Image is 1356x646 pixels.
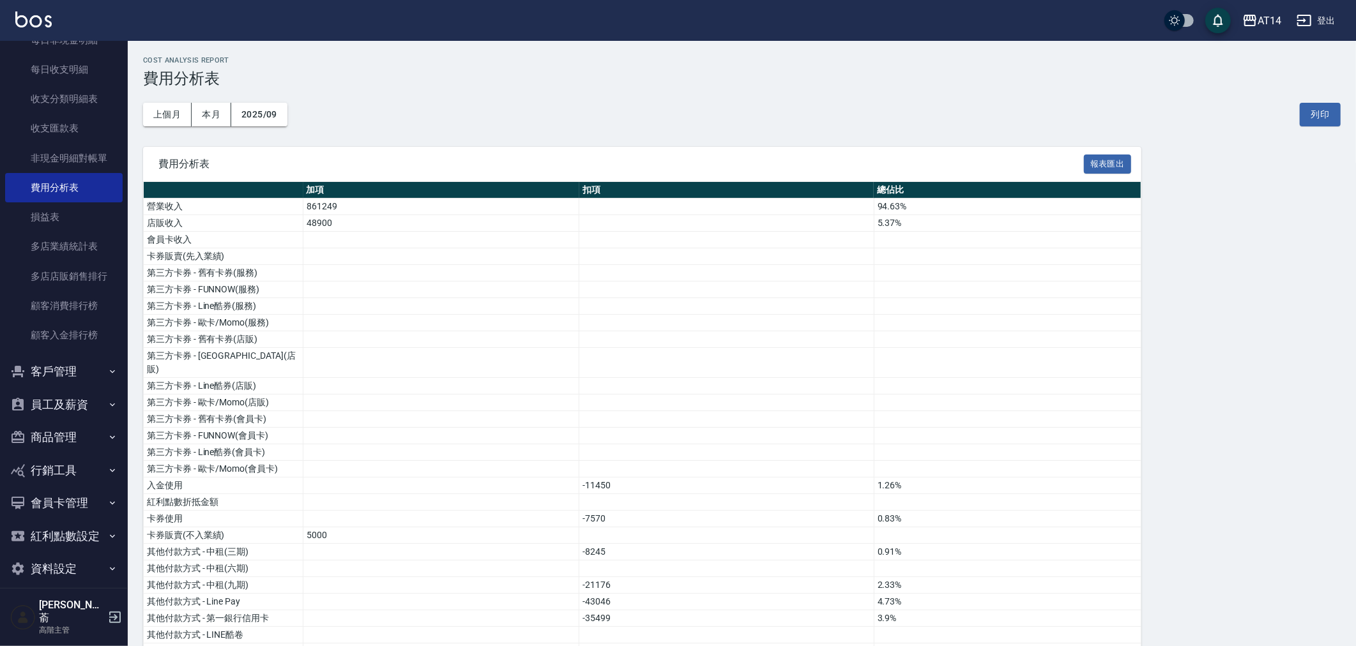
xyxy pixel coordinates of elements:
[1237,8,1286,34] button: AT14
[579,182,874,199] th: 扣項
[5,486,123,520] button: 會員卡管理
[144,477,303,494] td: 入金使用
[303,199,579,215] td: 861249
[874,544,1141,560] td: 0.91%
[303,215,579,232] td: 48900
[144,444,303,461] td: 第三方卡券 - Line酷券(會員卡)
[5,114,123,143] a: 收支匯款表
[874,577,1141,594] td: 2.33%
[1258,13,1281,29] div: AT14
[144,215,303,232] td: 店販收入
[874,199,1141,215] td: 94.63%
[579,544,874,560] td: -8245
[874,594,1141,610] td: 4.73%
[144,331,303,348] td: 第三方卡券 - 舊有卡券(店販)
[144,544,303,560] td: 其他付款方式 - 中租(三期)
[144,594,303,610] td: 其他付款方式 - Line Pay
[144,511,303,527] td: 卡券使用
[144,627,303,643] td: 其他付款方式 - LINE酷卷
[144,560,303,577] td: 其他付款方式 - 中租(六期)
[144,428,303,444] td: 第三方卡券 - FUNNOW(會員卡)
[144,378,303,394] td: 第三方卡券 - Line酷券(店販)
[39,624,104,636] p: 高階主管
[1291,9,1341,33] button: 登出
[5,55,123,84] a: 每日收支明細
[579,577,874,594] td: -21176
[144,494,303,511] td: 紅利點數折抵金額
[874,511,1141,527] td: 0.83%
[144,394,303,411] td: 第三方卡券 - 歐卡/Momo(店販)
[5,84,123,114] a: 收支分類明細表
[5,454,123,487] button: 行銷工具
[143,103,192,126] button: 上個月
[579,610,874,627] td: -35499
[5,291,123,320] a: 顧客消費排行榜
[5,552,123,585] button: 資料設定
[10,605,36,630] img: Person
[5,520,123,553] button: 紅利點數設定
[579,477,874,494] td: -11450
[158,158,1084,170] span: 費用分析表
[1300,103,1341,126] button: 列印
[144,348,303,378] td: 第三方卡券 - [GEOGRAPHIC_DATA](店販)
[5,262,123,291] a: 多店店販銷售排行
[5,144,123,173] a: 非現金明細對帳單
[15,11,52,27] img: Logo
[579,594,874,610] td: -43046
[144,298,303,315] td: 第三方卡券 - Line酷券(服務)
[874,182,1141,199] th: 總佔比
[874,610,1141,627] td: 3.9%
[5,232,123,261] a: 多店業績統計表
[143,70,1341,87] h3: 費用分析表
[5,355,123,388] button: 客戶管理
[874,215,1141,232] td: 5.37%
[144,411,303,428] td: 第三方卡券 - 舊有卡券(會員卡)
[5,320,123,350] a: 顧客入金排行榜
[5,388,123,421] button: 員工及薪資
[579,511,874,527] td: -7570
[5,202,123,232] a: 損益表
[1205,8,1231,33] button: save
[144,315,303,331] td: 第三方卡券 - 歐卡/Momo(服務)
[5,421,123,454] button: 商品管理
[5,173,123,202] a: 費用分析表
[874,477,1141,494] td: 1.26%
[231,103,287,126] button: 2025/09
[1084,154,1131,174] button: 報表匯出
[144,461,303,477] td: 第三方卡券 - 歐卡/Momo(會員卡)
[303,527,579,544] td: 5000
[144,610,303,627] td: 其他付款方式 - 第一銀行信用卡
[144,232,303,248] td: 會員卡收入
[303,182,579,199] th: 加項
[144,577,303,594] td: 其他付款方式 - 中租(九期)
[144,265,303,282] td: 第三方卡券 - 舊有卡券(服務)
[144,248,303,265] td: 卡券販賣(先入業績)
[144,282,303,298] td: 第三方卡券 - FUNNOW(服務)
[144,527,303,544] td: 卡券販賣(不入業績)
[144,199,303,215] td: 營業收入
[143,56,1341,64] h2: Cost analysis Report
[192,103,231,126] button: 本月
[39,599,104,624] h5: [PERSON_NAME]萮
